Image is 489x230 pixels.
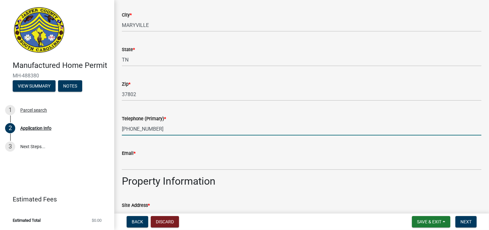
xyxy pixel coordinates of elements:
button: Discard [151,216,179,227]
div: Application Info [20,126,51,130]
button: Back [127,216,148,227]
label: City [122,13,132,17]
button: Save & Exit [412,216,450,227]
wm-modal-confirm: Summary [13,84,56,89]
a: Estimated Fees [5,193,104,206]
div: 3 [5,141,15,152]
label: Email [122,151,135,156]
span: Save & Exit [417,219,441,224]
label: Zip [122,82,130,87]
span: $0.00 [92,218,102,222]
span: MH-488380 [13,73,102,79]
label: State [122,48,135,52]
button: Next [455,216,477,227]
span: Estimated Total [13,218,41,222]
div: 1 [5,105,15,115]
span: Back [132,219,143,224]
span: Next [460,219,472,224]
label: Telephone (Primary) [122,117,166,121]
label: Site Address [122,203,150,208]
img: Jasper County, South Carolina [13,7,66,54]
div: 2 [5,123,15,133]
div: Parcel search [20,108,47,112]
wm-modal-confirm: Notes [58,84,82,89]
button: Notes [58,80,82,92]
button: View Summary [13,80,56,92]
h2: Property Information [122,175,481,187]
h4: Manufactured Home Permit [13,61,109,70]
